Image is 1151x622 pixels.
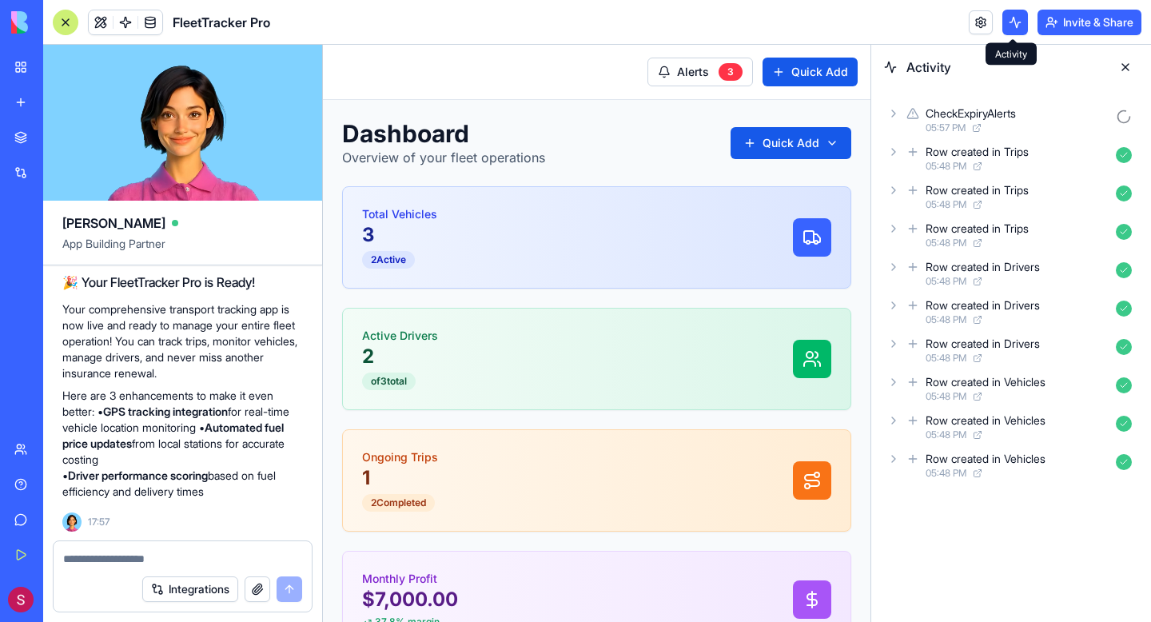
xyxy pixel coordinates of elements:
span: 05:48 PM [926,237,966,249]
h1: Dashboard [19,74,222,103]
p: 1 [39,421,115,446]
strong: Automated fuel price updates [62,421,284,450]
div: 2 Active [39,206,92,224]
span: 05:57 PM [926,122,966,134]
span: 05:48 PM [926,390,966,403]
p: Total Vehicles [39,161,114,177]
p: Ongoing Trips [39,405,115,421]
p: Monthly Profit [39,526,135,542]
button: Quick Add [408,82,528,114]
button: Alerts3 [325,13,430,42]
span: Activity [906,58,1103,77]
p: 2 [39,299,115,325]
div: Row created in Vehicles [926,451,1045,467]
div: Row created in Vehicles [926,413,1045,429]
span: 05:48 PM [926,313,966,326]
strong: GPS tracking integration [103,405,228,418]
p: Here are 3 enhancements to make it even better: • for real-time vehicle location monitoring • fro... [62,388,303,500]
button: Invite & Share [1037,10,1141,35]
span: 05:48 PM [926,352,966,365]
div: Row created in Trips [926,144,1029,160]
span: Alerts [354,19,386,35]
span: 05:48 PM [926,429,966,441]
p: Active Drivers [39,283,115,299]
span: Quick Add [468,19,525,35]
div: CheckExpiryAlerts [926,106,1016,122]
button: Quick Add [440,13,535,42]
span: 05:48 PM [926,160,966,173]
span: 05:48 PM [926,275,966,288]
div: 3 [396,18,420,36]
div: Row created in Trips [926,182,1029,198]
div: Row created in Vehicles [926,374,1045,390]
div: Row created in Drivers [926,259,1040,275]
span: 37.8 % margin [52,571,117,584]
div: Row created in Drivers [926,297,1040,313]
p: 3 [39,177,114,203]
span: 05:48 PM [926,467,966,480]
div: Row created in Drivers [926,336,1040,352]
div: Row created in Trips [926,221,1029,237]
span: 17:57 [88,516,110,528]
button: Integrations [142,576,238,602]
img: ACg8ocIGrzqJErMfAaesa12jGi2LWwnFMj3K0DxAbEe4WZx8v9vt7iE=s96-c [8,587,34,612]
img: logo [11,11,110,34]
p: Your comprehensive transport tracking app is now live and ready to manage your entire fleet opera... [62,301,303,381]
div: of 3 total [39,328,93,345]
span: [PERSON_NAME] [62,213,165,233]
span: 05:48 PM [926,198,966,211]
h2: 🎉 Your FleetTracker Pro is Ready! [62,273,303,292]
span: FleetTracker Pro [173,13,270,32]
span: App Building Partner [62,236,303,265]
div: 2 Completed [39,449,112,467]
strong: Driver performance scoring [68,468,208,482]
div: Activity [986,43,1037,66]
img: Ella_00000_wcx2te.png [62,512,82,532]
p: $7,000.00 [39,542,135,568]
p: Overview of your fleet operations [19,103,222,122]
